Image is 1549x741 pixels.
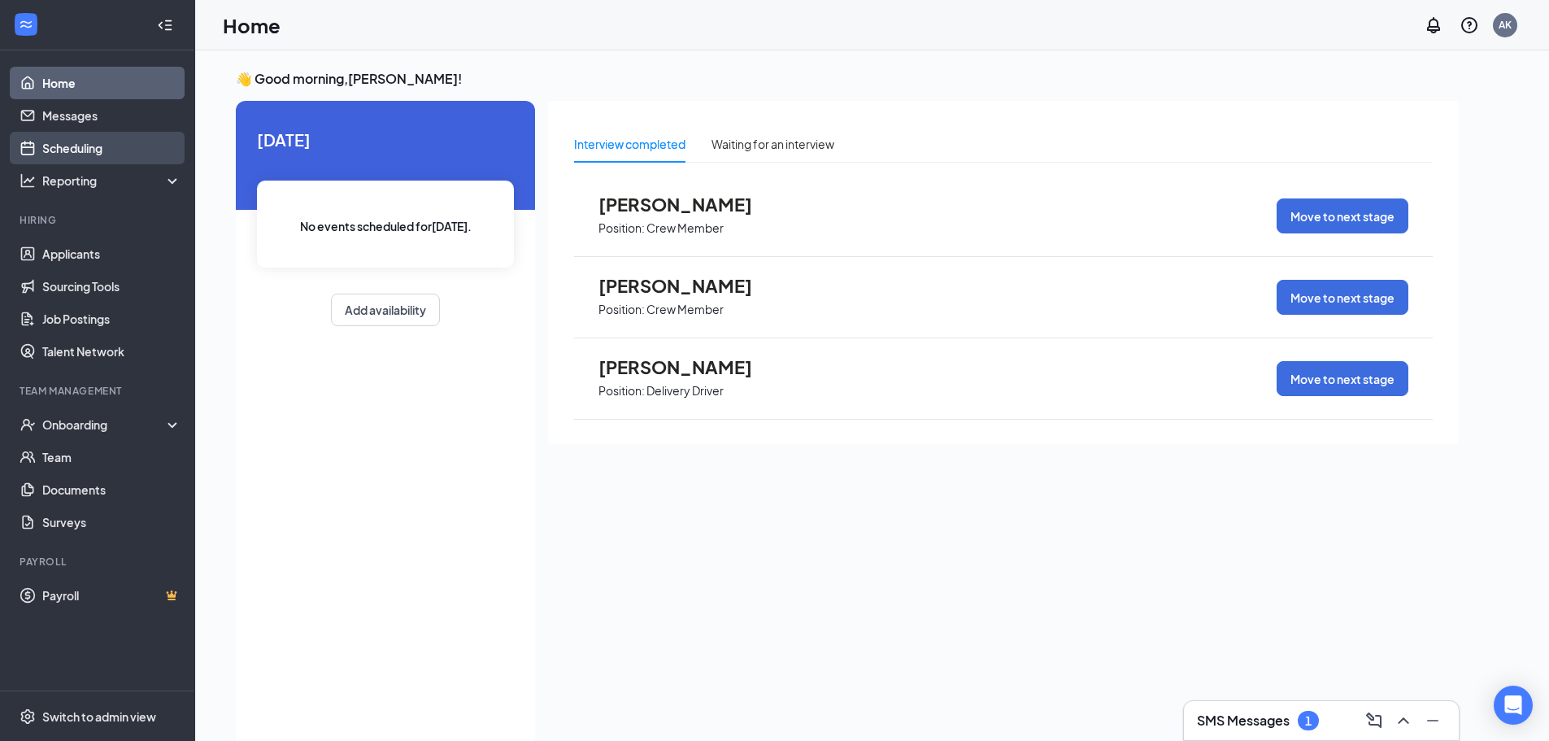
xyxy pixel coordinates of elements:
[236,70,1459,88] h3: 👋 Good morning, [PERSON_NAME] !
[1361,708,1387,734] button: ComposeMessage
[598,220,645,236] p: Position:
[20,416,36,433] svg: UserCheck
[42,67,181,99] a: Home
[1494,686,1533,725] div: Open Intercom Messenger
[20,708,36,725] svg: Settings
[42,172,182,189] div: Reporting
[42,416,168,433] div: Onboarding
[223,11,281,39] h1: Home
[257,127,514,152] span: [DATE]
[598,194,777,215] span: [PERSON_NAME]
[42,270,181,303] a: Sourcing Tools
[20,555,178,569] div: Payroll
[1424,15,1443,35] svg: Notifications
[1364,711,1384,730] svg: ComposeMessage
[42,335,181,368] a: Talent Network
[598,275,777,296] span: [PERSON_NAME]
[598,356,777,377] span: [PERSON_NAME]
[20,213,178,227] div: Hiring
[42,708,156,725] div: Switch to admin view
[1277,361,1408,396] button: Move to next stage
[1277,198,1408,233] button: Move to next stage
[20,172,36,189] svg: Analysis
[1423,711,1442,730] svg: Minimize
[598,383,645,399] p: Position:
[42,99,181,132] a: Messages
[42,506,181,538] a: Surveys
[711,135,834,153] div: Waiting for an interview
[42,579,181,612] a: PayrollCrown
[42,473,181,506] a: Documents
[1420,708,1446,734] button: Minimize
[646,383,724,399] p: Delivery Driver
[1390,708,1416,734] button: ChevronUp
[42,238,181,270] a: Applicants
[574,135,685,153] div: Interview completed
[1394,711,1413,730] svg: ChevronUp
[331,294,440,326] button: Add availability
[1197,712,1290,730] h3: SMS Messages
[300,217,472,235] span: No events scheduled for [DATE] .
[18,16,34,33] svg: WorkstreamLogo
[42,303,181,335] a: Job Postings
[42,441,181,473] a: Team
[646,302,724,317] p: Crew Member
[646,220,724,236] p: Crew Member
[20,384,178,398] div: Team Management
[1305,714,1312,728] div: 1
[1460,15,1479,35] svg: QuestionInfo
[42,132,181,164] a: Scheduling
[1277,280,1408,315] button: Move to next stage
[598,302,645,317] p: Position:
[1499,18,1512,32] div: AK
[157,17,173,33] svg: Collapse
